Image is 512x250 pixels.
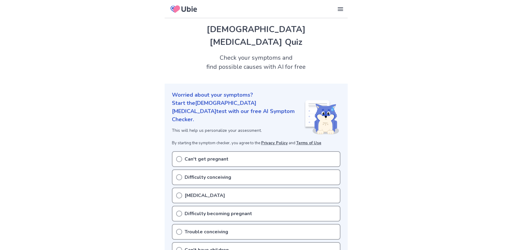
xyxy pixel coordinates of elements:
p: [MEDICAL_DATA] [185,192,225,199]
p: By starting the symptom checker, you agree to the and [172,140,340,146]
a: Privacy Policy [261,140,288,146]
p: Trouble conceiving [185,228,228,235]
p: Can't get pregnant [185,155,228,163]
p: Start the [DEMOGRAPHIC_DATA][MEDICAL_DATA] test with our free AI Symptom Checker. [172,99,304,124]
p: Difficulty conceiving [185,174,231,181]
h1: [DEMOGRAPHIC_DATA][MEDICAL_DATA] Quiz [172,23,340,48]
p: This will help us personalize your assessment. [172,127,304,134]
p: Difficulty becoming pregnant [185,210,252,217]
h2: Check your symptoms and find possible causes with AI for free [165,53,348,72]
img: Shiba [304,100,339,134]
a: Terms of Use [296,140,321,146]
p: Worried about your symptoms? [172,91,340,99]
